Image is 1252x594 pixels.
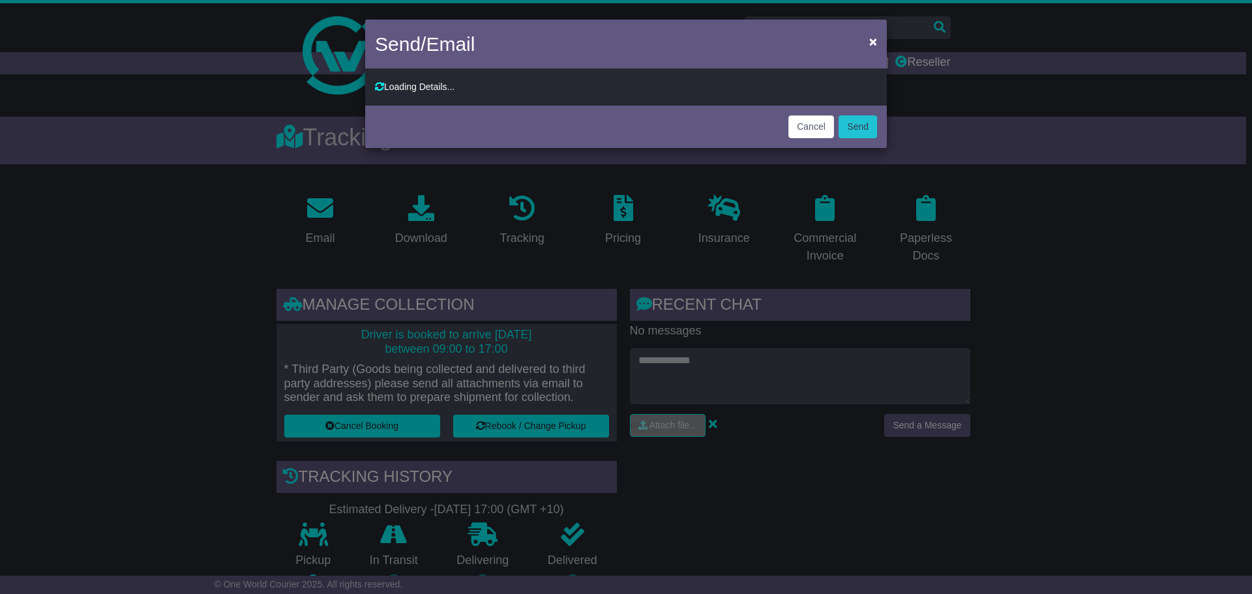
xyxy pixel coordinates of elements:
[839,115,877,138] button: Send
[375,29,475,59] h4: Send/Email
[869,34,877,49] span: ×
[788,115,834,138] button: Cancel
[863,28,884,55] button: Close
[375,82,877,93] div: Loading Details...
